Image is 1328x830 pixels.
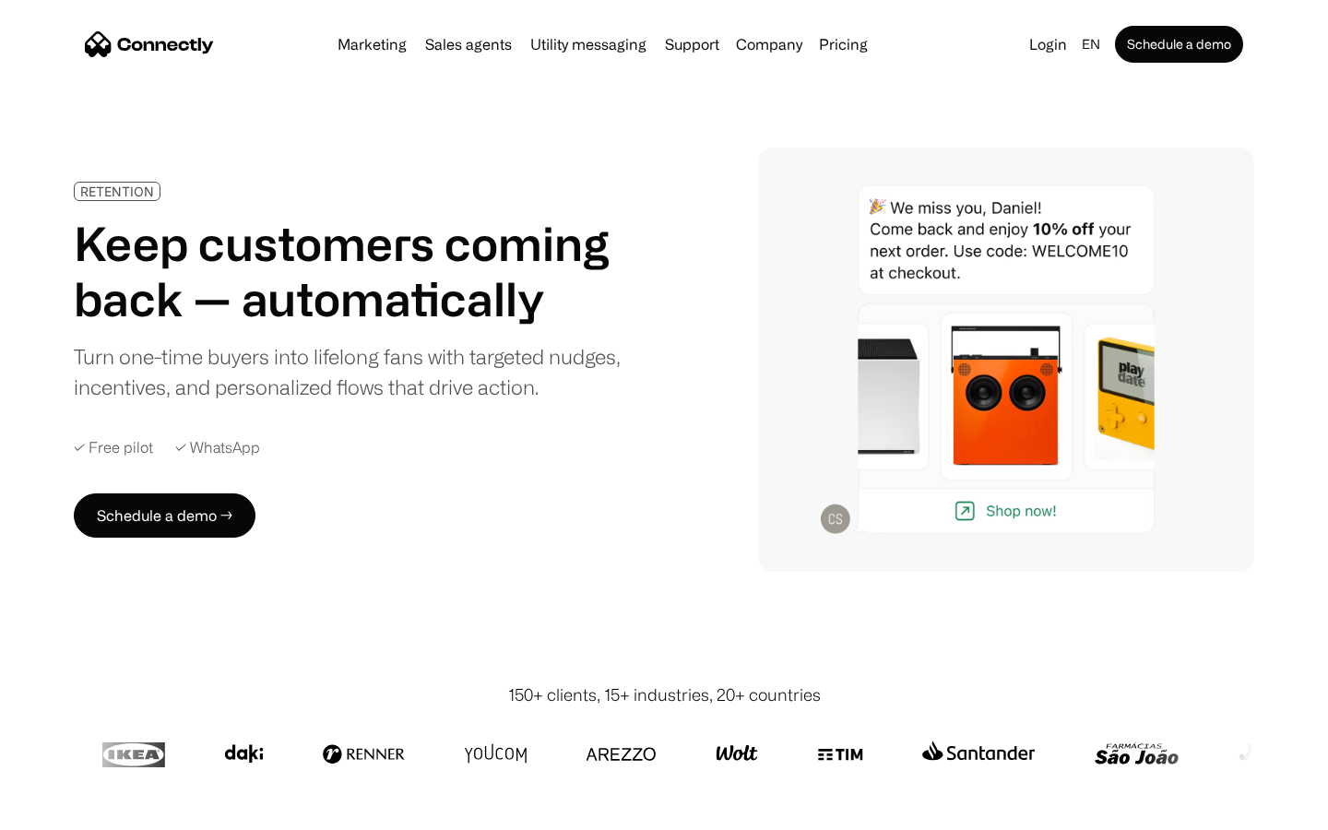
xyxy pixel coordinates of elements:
[74,439,153,456] div: ✓ Free pilot
[80,184,154,198] div: RETENTION
[74,493,255,538] a: Schedule a demo →
[85,30,214,58] a: home
[330,37,414,52] a: Marketing
[1115,26,1243,63] a: Schedule a demo
[37,798,111,824] ul: Language list
[508,682,821,707] div: 150+ clients, 15+ industries, 20+ countries
[1082,31,1100,57] div: en
[812,37,875,52] a: Pricing
[418,37,519,52] a: Sales agents
[74,216,634,326] h1: Keep customers coming back — automatically
[74,341,634,402] div: Turn one-time buyers into lifelong fans with targeted nudges, incentives, and personalized flows ...
[736,31,802,57] div: Company
[1074,31,1111,57] div: en
[730,31,808,57] div: Company
[175,439,260,456] div: ✓ WhatsApp
[18,796,111,824] aside: Language selected: English
[658,37,727,52] a: Support
[523,37,654,52] a: Utility messaging
[1022,31,1074,57] a: Login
